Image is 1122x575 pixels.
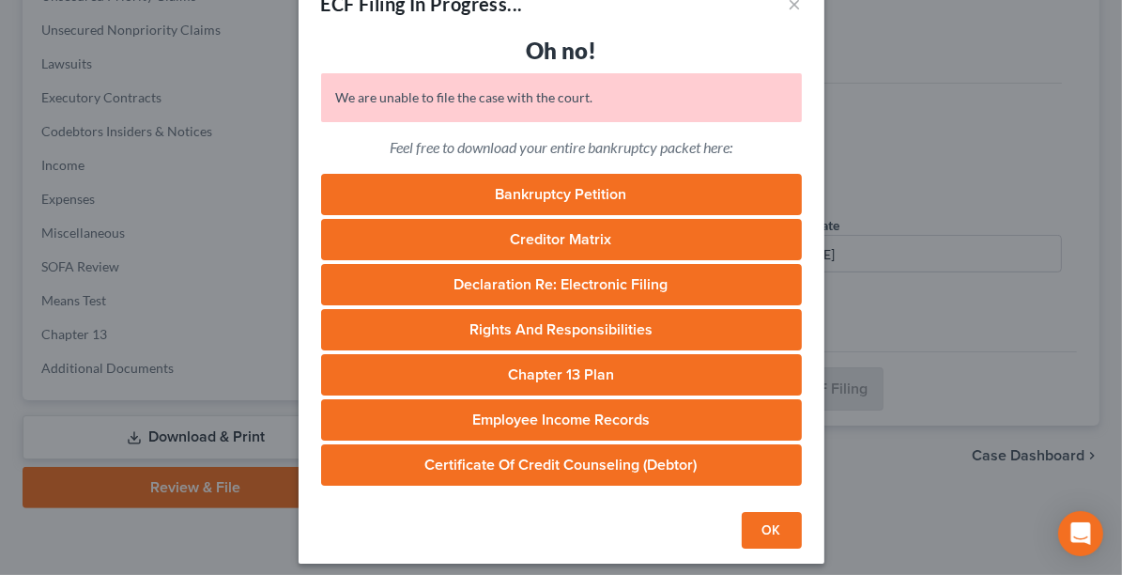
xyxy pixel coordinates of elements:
[321,264,802,305] a: Declaration Re: Electronic Filing
[321,309,802,350] a: Rights and Responsibilities
[321,36,802,66] h3: Oh no!
[321,137,802,159] p: Feel free to download your entire bankruptcy packet here:
[321,354,802,396] a: Chapter 13 Plan
[321,444,802,486] a: Certificate of Credit Counseling (Debtor)
[1058,511,1103,556] div: Open Intercom Messenger
[321,73,802,122] div: We are unable to file the case with the court.
[742,512,802,550] button: OK
[321,219,802,260] a: Creditor Matrix
[321,399,802,441] a: Employee Income Records
[321,174,802,215] a: Bankruptcy Petition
